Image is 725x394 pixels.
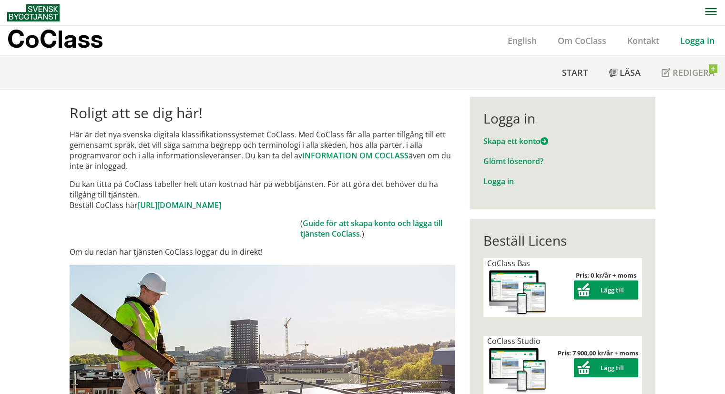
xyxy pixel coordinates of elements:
h1: Roligt att se dig här! [70,104,455,122]
td: ( .) [300,218,455,239]
a: Glömt lösenord? [483,156,543,166]
a: Lägg till [574,363,638,372]
a: INFORMATION OM COCLASS [302,150,408,161]
img: coclass-license.jpg [487,269,548,317]
a: Guide för att skapa konto och lägga till tjänsten CoClass [300,218,442,239]
a: Start [551,56,598,89]
a: English [497,35,547,46]
span: Läsa [620,67,641,78]
a: Logga in [483,176,514,187]
a: Logga in [670,35,725,46]
strong: Pris: 7 900,00 kr/år + moms [558,349,638,357]
div: Logga in [483,110,642,126]
button: Lägg till [574,358,638,377]
p: Om du redan har tjänsten CoClass loggar du in direkt! [70,247,455,257]
span: CoClass Studio [487,336,541,346]
a: Om CoClass [547,35,617,46]
span: Start [562,67,588,78]
strong: Pris: 0 kr/år + moms [576,271,636,280]
a: [URL][DOMAIN_NAME] [138,200,221,210]
button: Lägg till [574,280,638,300]
div: Beställ Licens [483,232,642,249]
p: Här är det nya svenska digitala klassifikationssystemet CoClass. Med CoClass får alla parter till... [70,129,455,171]
a: Skapa ett konto [483,136,548,146]
a: Läsa [598,56,651,89]
a: CoClass [7,26,123,55]
span: CoClass Bas [487,258,530,269]
p: Du kan titta på CoClass tabeller helt utan kostnad här på webbtjänsten. För att göra det behöver ... [70,179,455,210]
p: CoClass [7,33,103,44]
a: Kontakt [617,35,670,46]
img: Svensk Byggtjänst [7,4,60,21]
a: Lägg till [574,286,638,294]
